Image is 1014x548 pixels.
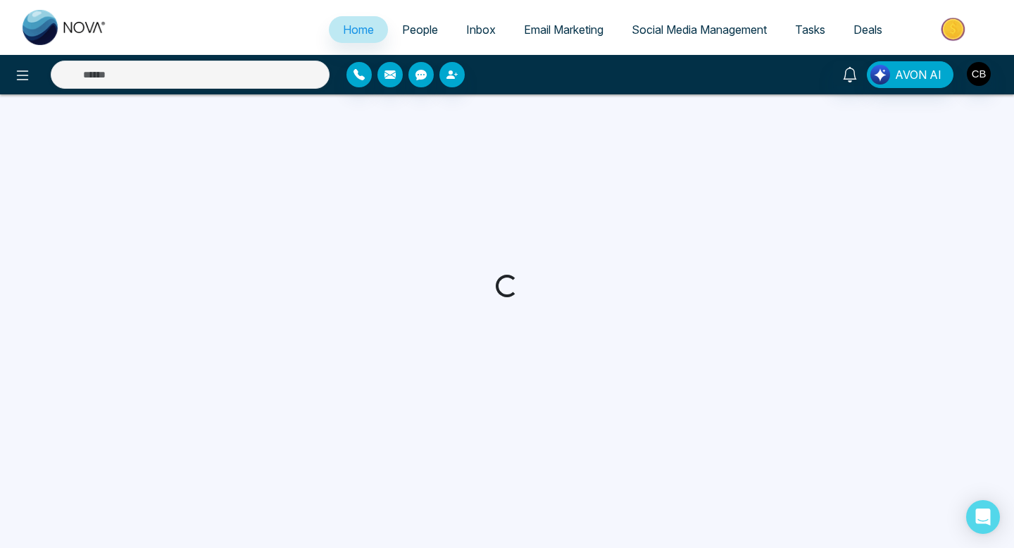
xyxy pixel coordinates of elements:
span: Inbox [466,23,496,37]
a: Tasks [781,16,839,43]
a: Inbox [452,16,510,43]
span: People [402,23,438,37]
a: People [388,16,452,43]
a: Email Marketing [510,16,618,43]
a: Social Media Management [618,16,781,43]
span: Tasks [795,23,825,37]
a: Home [329,16,388,43]
a: Deals [839,16,896,43]
button: AVON AI [867,61,953,88]
span: AVON AI [895,66,941,83]
span: Email Marketing [524,23,603,37]
span: Home [343,23,374,37]
img: Market-place.gif [903,13,1006,45]
div: Open Intercom Messenger [966,500,1000,534]
img: User Avatar [967,62,991,86]
img: Nova CRM Logo [23,10,107,45]
span: Deals [853,23,882,37]
img: Lead Flow [870,65,890,85]
span: Social Media Management [632,23,767,37]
